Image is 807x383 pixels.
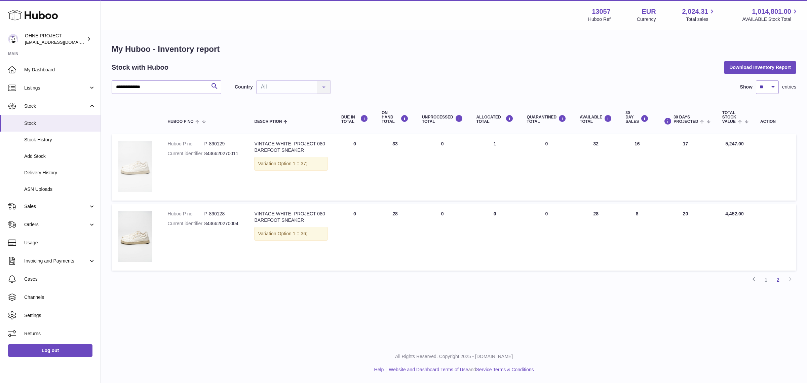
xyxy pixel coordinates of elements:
dd: P-890128 [204,211,241,217]
span: Stock [24,120,95,127]
li: and [386,367,534,373]
span: ASN Uploads [24,186,95,193]
div: UNPROCESSED Total [422,115,463,124]
span: 0 [545,211,548,216]
span: Option 1 = 37; [278,161,307,166]
a: Log out [8,344,92,356]
div: Variation: [254,157,328,171]
span: Total sales [686,16,716,23]
span: Stock [24,103,88,109]
span: Sales [24,203,88,210]
span: Invoicing and Payments [24,258,88,264]
h1: My Huboo - Inventory report [112,44,796,55]
div: VINTAGE WHITE- PROJECT 080 BAREFOOT SNEAKER [254,141,328,153]
div: Currency [637,16,656,23]
span: Description [254,119,282,124]
dt: Huboo P no [168,211,204,217]
img: product image [118,211,152,262]
div: QUARANTINED Total [527,115,567,124]
span: Stock History [24,137,95,143]
img: internalAdmin-13057@internal.huboo.com [8,34,18,44]
a: 1 [760,274,772,286]
span: AVAILABLE Stock Total [742,16,799,23]
span: Usage [24,240,95,246]
a: Service Terms & Conditions [476,367,534,372]
p: All Rights Reserved. Copyright 2025 - [DOMAIN_NAME] [106,353,802,360]
span: Option 1 = 36; [278,231,307,236]
h2: Stock with Huboo [112,63,168,72]
td: 8 [619,204,655,271]
span: Returns [24,330,95,337]
div: ALLOCATED Total [476,115,513,124]
span: Channels [24,294,95,301]
dt: Current identifier [168,150,204,157]
td: 0 [415,134,470,201]
dd: 8436620270011 [204,150,241,157]
a: 2,024.31 Total sales [682,7,716,23]
td: 1 [470,134,520,201]
label: Country [235,84,253,90]
img: product image [118,141,152,192]
a: 2 [772,274,784,286]
span: entries [782,84,796,90]
span: [EMAIL_ADDRESS][DOMAIN_NAME] [25,39,99,45]
a: Help [374,367,384,372]
span: Add Stock [24,153,95,160]
div: ON HAND Total [382,111,409,124]
div: Action [760,119,790,124]
span: My Dashboard [24,67,95,73]
dt: Current identifier [168,220,204,227]
td: 0 [415,204,470,271]
a: 1,014,801.00 AVAILABLE Stock Total [742,7,799,23]
td: 0 [335,204,375,271]
button: Download Inventory Report [724,61,796,73]
strong: EUR [642,7,656,16]
span: 5,247.00 [725,141,744,146]
td: 32 [573,134,619,201]
span: 4,452.00 [725,211,744,216]
span: Orders [24,221,88,228]
td: 0 [470,204,520,271]
strong: 13057 [592,7,611,16]
span: Huboo P no [168,119,194,124]
span: Listings [24,85,88,91]
dd: 8436620270004 [204,220,241,227]
div: VINTAGE WHITE- PROJECT 080 BAREFOOT SNEAKER [254,211,328,223]
td: 0 [335,134,375,201]
div: OHNE PROJECT [25,33,85,45]
span: 1,014,801.00 [752,7,791,16]
a: Website and Dashboard Terms of Use [389,367,468,372]
label: Show [740,84,753,90]
span: 2,024.31 [682,7,708,16]
td: 28 [375,204,415,271]
span: Delivery History [24,170,95,176]
span: Total stock value [722,111,736,124]
td: 20 [655,204,716,271]
div: AVAILABLE Total [580,115,612,124]
span: 30 DAYS PROJECTED [674,115,698,124]
div: Huboo Ref [588,16,611,23]
dd: P-890129 [204,141,241,147]
div: Variation: [254,227,328,241]
td: 28 [573,204,619,271]
span: 0 [545,141,548,146]
div: 30 DAY SALES [625,111,649,124]
td: 17 [655,134,716,201]
td: 33 [375,134,415,201]
span: Settings [24,312,95,319]
div: DUE IN TOTAL [341,115,368,124]
span: Cases [24,276,95,282]
dt: Huboo P no [168,141,204,147]
td: 16 [619,134,655,201]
